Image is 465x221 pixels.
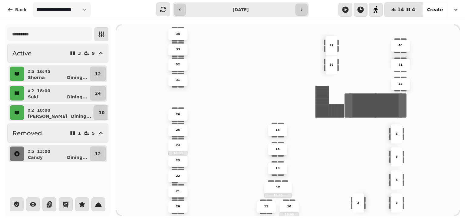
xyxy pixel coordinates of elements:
[25,105,92,120] button: 218:00[PERSON_NAME]Dining...
[176,63,180,67] p: 32
[28,154,43,160] p: Candy
[37,88,51,94] p: 18:00
[71,113,91,119] p: Dining ...
[398,63,402,67] p: 41
[31,148,35,154] p: 5
[95,151,101,157] p: 12
[90,147,106,161] button: 12
[15,8,27,12] span: Back
[280,213,298,216] p: 18:00
[2,2,31,17] button: Back
[7,44,108,63] button: Active39
[176,113,180,117] p: 26
[176,174,180,178] p: 22
[176,78,180,82] p: 31
[95,71,101,77] p: 12
[78,131,81,135] p: 1
[329,44,333,48] p: 37
[176,47,180,51] p: 33
[37,107,51,113] p: 18:00
[176,32,180,36] p: 34
[95,90,101,96] p: 24
[12,49,31,58] h2: Active
[357,201,359,205] p: 2
[176,205,180,209] p: 20
[28,94,38,100] p: Suki
[276,147,280,151] p: 15
[90,67,106,81] button: 12
[384,2,422,17] button: 144
[398,44,402,48] p: 40
[25,147,89,161] button: 513:00CandyDining...
[422,2,448,17] button: Create
[397,7,404,12] span: 14
[427,8,443,12] span: Create
[67,154,87,160] p: Dining ...
[176,143,180,147] p: 24
[169,151,187,155] p: 18:00
[67,94,87,100] p: Dining ...
[94,105,110,120] button: 10
[398,82,402,86] p: 42
[25,67,89,81] button: 516:45ShornaDining...
[329,63,333,67] p: 36
[176,128,180,132] p: 25
[276,128,280,132] p: 14
[78,51,81,55] p: 3
[28,74,45,81] p: Shorna
[396,132,398,136] p: 6
[31,88,35,94] p: 2
[412,7,415,12] span: 4
[37,148,51,154] p: 13:00
[99,110,104,116] p: 10
[276,166,280,170] p: 13
[37,68,51,74] p: 16:45
[90,86,106,101] button: 24
[264,205,268,209] p: 11
[28,113,67,119] p: [PERSON_NAME]
[12,129,42,137] h2: Removed
[92,51,95,55] p: 9
[31,107,35,113] p: 2
[265,193,292,197] p: 16:45
[92,131,95,135] p: 5
[287,205,291,209] p: 10
[31,68,35,74] p: 5
[396,155,398,159] p: 5
[176,159,180,163] p: 23
[25,86,89,101] button: 218:00SukiDining...
[276,186,280,190] p: 12
[396,178,398,182] p: 4
[67,74,87,81] p: Dining ...
[7,124,108,143] button: Removed15
[396,201,398,205] p: 3
[176,189,180,193] p: 21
